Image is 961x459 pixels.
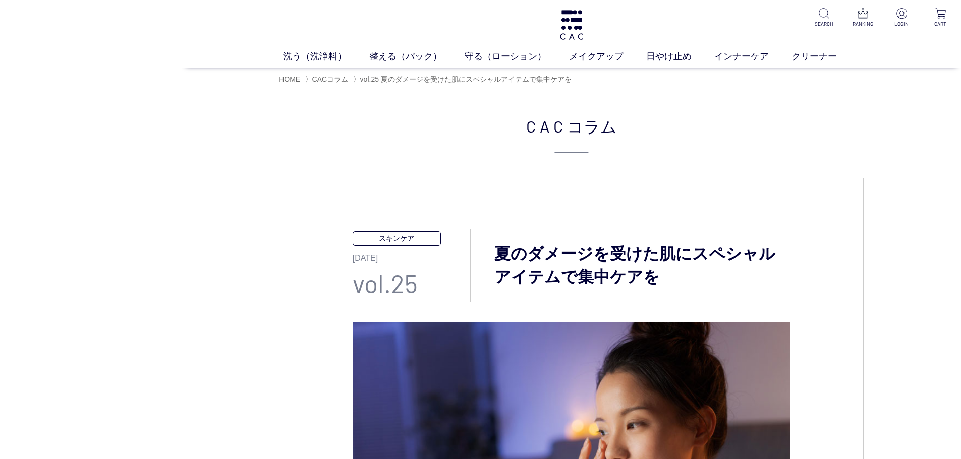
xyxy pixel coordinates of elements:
a: RANKING [851,8,875,28]
p: SEARCH [812,20,836,28]
a: HOME [279,75,300,83]
div: キーワード流入 [117,60,162,67]
a: LOGIN [889,8,914,28]
a: 整える（パック） [369,50,465,63]
a: CART [928,8,953,28]
span: コラム [567,114,617,138]
a: インナーケア [714,50,792,63]
p: RANKING [851,20,875,28]
li: 〉 [353,75,574,84]
img: website_grey.svg [16,26,24,35]
div: ドメイン概要 [45,60,84,67]
img: tab_domain_overview_orange.svg [34,59,42,68]
img: logo [558,10,585,40]
p: LOGIN [889,20,914,28]
div: v 4.0.25 [28,16,49,24]
span: vol.25 夏のダメージを受けた肌にスペシャルアイテムで集中ケアを [360,75,572,83]
h2: CAC [279,114,864,153]
img: logo_orange.svg [16,16,24,24]
p: [DATE] [353,246,470,265]
h3: 夏のダメージを受けた肌にスペシャルアイテムで集中ケアを [471,243,790,288]
img: tab_keywords_by_traffic_grey.svg [106,59,114,68]
p: vol.25 [353,265,470,302]
li: 〉 [305,75,351,84]
p: CART [928,20,953,28]
a: クリーナー [792,50,860,63]
a: 洗う（洗浄料） [283,50,369,63]
p: スキンケア [353,231,441,246]
a: 日やけ止め [646,50,714,63]
a: CACコラム [312,75,349,83]
div: ドメイン: [DOMAIN_NAME][PERSON_NAME] [26,26,173,35]
a: メイクアップ [569,50,646,63]
a: 守る（ローション） [465,50,569,63]
a: SEARCH [812,8,836,28]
